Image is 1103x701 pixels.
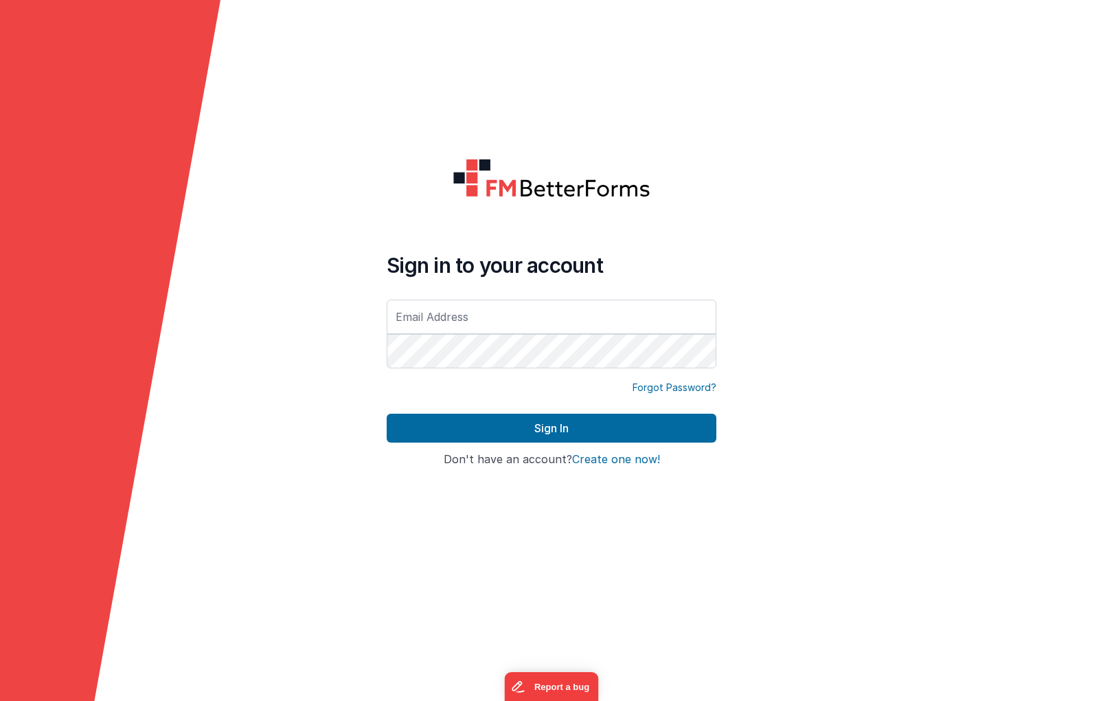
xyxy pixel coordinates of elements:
button: Sign In [387,414,716,443]
iframe: Marker.io feedback button [505,672,599,701]
h4: Don't have an account? [387,454,716,466]
input: Email Address [387,300,716,334]
h4: Sign in to your account [387,253,716,278]
button: Create one now! [572,454,660,466]
a: Forgot Password? [633,381,716,394]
